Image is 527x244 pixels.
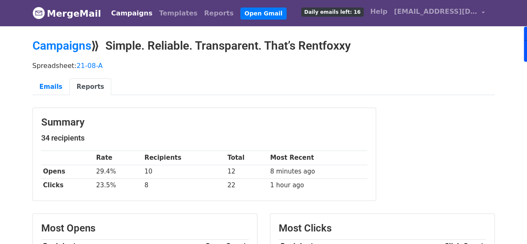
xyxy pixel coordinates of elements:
[268,165,367,179] td: 8 minutes ago
[77,62,103,70] a: 21-08-A
[225,179,268,192] td: 22
[32,78,70,96] a: Emails
[142,165,225,179] td: 10
[201,5,237,22] a: Reports
[94,179,142,192] td: 23.5%
[94,151,142,165] th: Rate
[225,165,268,179] td: 12
[298,3,367,20] a: Daily emails left: 16
[94,165,142,179] td: 29.4%
[268,179,367,192] td: 1 hour ago
[32,61,495,70] p: Spreadsheet:
[70,78,111,96] a: Reports
[41,116,367,128] h3: Summary
[142,179,225,192] td: 8
[41,165,94,179] th: Opens
[367,3,391,20] a: Help
[394,7,477,17] span: [EMAIL_ADDRESS][DOMAIN_NAME]
[142,151,225,165] th: Recipients
[301,8,363,17] span: Daily emails left: 16
[41,179,94,192] th: Clicks
[156,5,201,22] a: Templates
[41,133,367,143] h5: 34 recipients
[32,5,101,22] a: MergeMail
[391,3,488,23] a: [EMAIL_ADDRESS][DOMAIN_NAME]
[32,39,91,53] a: Campaigns
[108,5,156,22] a: Campaigns
[225,151,268,165] th: Total
[240,8,287,20] a: Open Gmail
[32,39,495,53] h2: ⟫ Simple. Reliable. Transparent. That’s Rentfoxxy
[268,151,367,165] th: Most Recent
[41,222,249,234] h3: Most Opens
[279,222,486,234] h3: Most Clicks
[485,204,527,244] iframe: Chat Widget
[32,7,45,19] img: MergeMail logo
